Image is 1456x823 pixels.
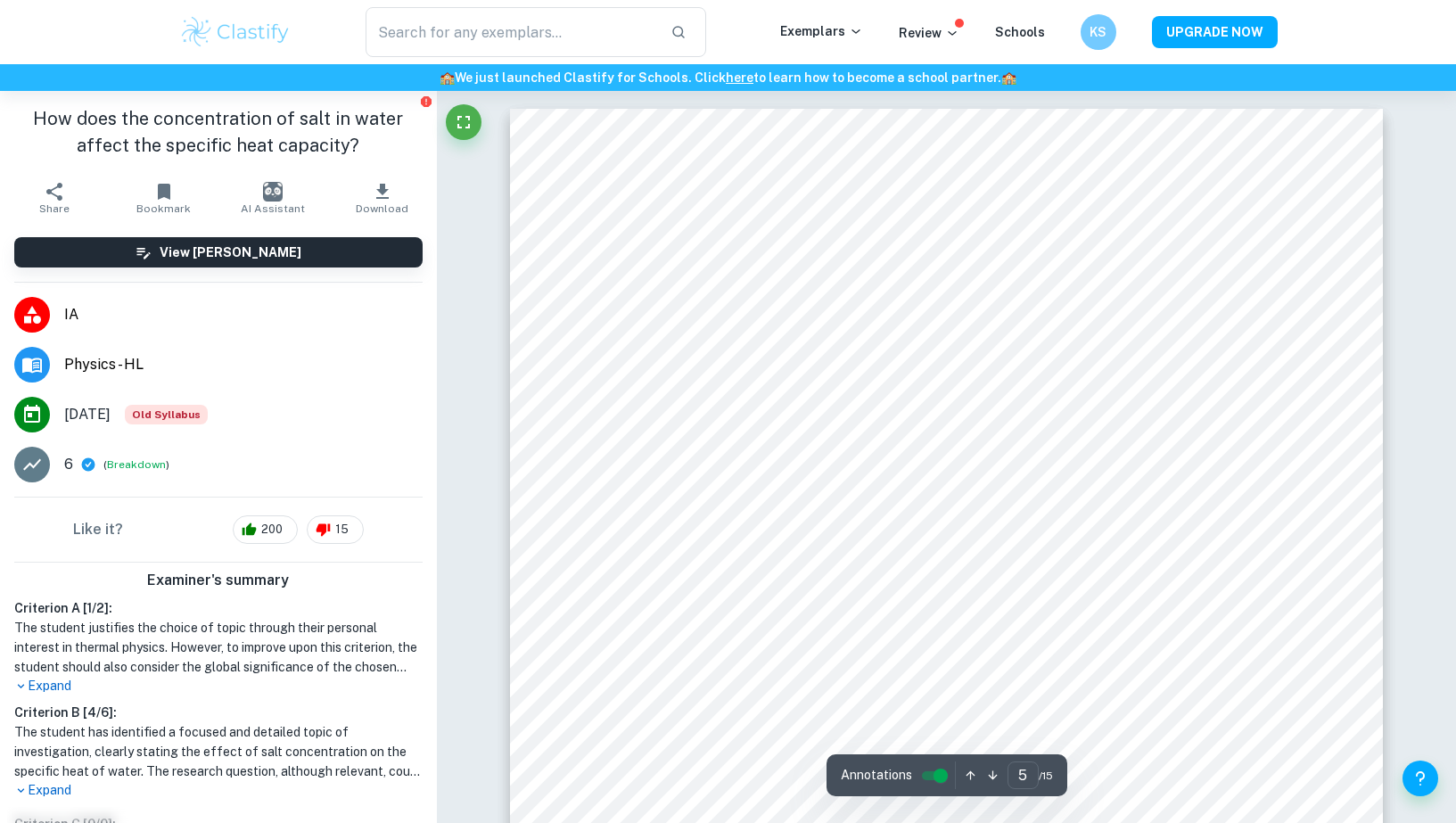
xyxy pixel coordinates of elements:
h1: The student has identified a focused and detailed topic of investigation, clearly stating the eff... [14,722,423,781]
button: Report issue [420,95,433,108]
button: Breakdown [107,457,166,473]
img: Clastify logo [179,14,292,50]
a: Schools [995,25,1045,39]
p: Expand [14,677,423,695]
span: Download [356,202,408,215]
span: [DATE] [64,404,111,425]
p: Review [899,23,959,43]
button: Fullscreen [446,104,481,140]
span: Annotations [841,766,912,785]
div: 15 [307,515,364,544]
button: UPGRADE NOW [1152,16,1278,48]
h6: Criterion B [ 4 / 6 ]: [14,703,423,722]
button: Bookmark [109,173,218,223]
h6: View [PERSON_NAME] [160,243,301,262]
span: Share [39,202,70,215]
input: Search for any exemplars... [366,7,657,57]
span: / 15 [1039,768,1053,784]
h6: KS [1088,22,1108,42]
a: here [726,70,753,85]
span: 🏫 [1001,70,1016,85]
h6: We just launched Clastify for Schools. Click to learn how to become a school partner. [4,68,1452,87]
span: Bookmark [136,202,191,215]
h1: How does the concentration of salt in water affect the specific heat capacity? [14,105,423,159]
span: 🏫 [440,70,455,85]
h6: Like it? [73,519,123,540]
p: Expand [14,781,423,800]
img: AI Assistant [263,182,283,202]
h1: The student justifies the choice of topic through their personal interest in thermal physics. How... [14,618,423,677]
h6: Criterion A [ 1 / 2 ]: [14,598,423,618]
span: Old Syllabus [125,405,208,424]
span: 15 [325,521,358,539]
span: Physics - HL [64,354,423,375]
h6: Examiner's summary [7,570,430,591]
button: AI Assistant [218,173,327,223]
span: AI Assistant [241,202,305,215]
span: ( ) [103,457,169,473]
div: Starting from the May 2025 session, the Physics IA requirements have changed. It's OK to refer to... [125,405,208,424]
span: 200 [251,521,292,539]
div: 200 [233,515,298,544]
span: IA [64,304,423,325]
button: KS [1081,14,1116,50]
p: 6 [64,454,73,475]
button: View [PERSON_NAME] [14,237,423,267]
button: Download [327,173,436,223]
button: Help and Feedback [1403,761,1438,796]
p: Exemplars [780,21,863,41]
